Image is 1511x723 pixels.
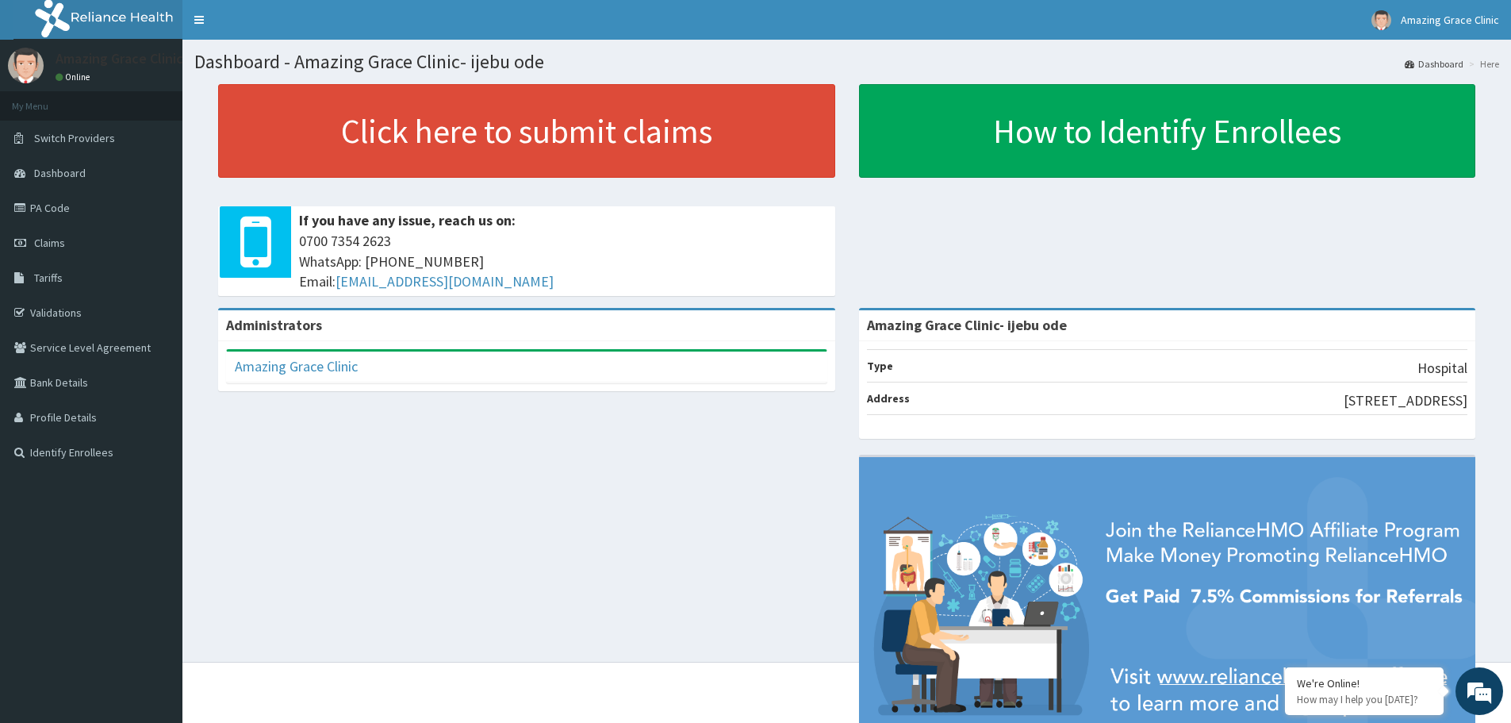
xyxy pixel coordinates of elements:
li: Here [1465,57,1499,71]
a: Click here to submit claims [218,84,835,178]
span: Tariffs [34,271,63,285]
p: How may I help you today? [1297,693,1432,706]
a: Dashboard [1405,57,1463,71]
span: Amazing Grace Clinic [1401,13,1499,27]
a: [EMAIL_ADDRESS][DOMAIN_NAME] [336,272,554,290]
strong: Amazing Grace Clinic- ijebu ode [867,316,1067,334]
span: Claims [34,236,65,250]
img: User Image [1371,10,1391,30]
span: Dashboard [34,166,86,180]
a: Amazing Grace Clinic [235,357,358,375]
a: Online [56,71,94,83]
b: Administrators [226,316,322,334]
span: 0700 7354 2623 WhatsApp: [PHONE_NUMBER] Email: [299,231,827,292]
p: [STREET_ADDRESS] [1344,390,1467,411]
div: We're Online! [1297,676,1432,690]
b: Type [867,359,893,373]
b: If you have any issue, reach us on: [299,211,516,229]
b: Address [867,391,910,406]
h1: Dashboard - Amazing Grace Clinic- ijebu ode [194,52,1499,72]
a: How to Identify Enrollees [859,84,1476,178]
img: User Image [8,48,44,83]
p: Amazing Grace Clinic [56,52,183,66]
span: Switch Providers [34,131,115,145]
p: Hospital [1417,358,1467,379]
